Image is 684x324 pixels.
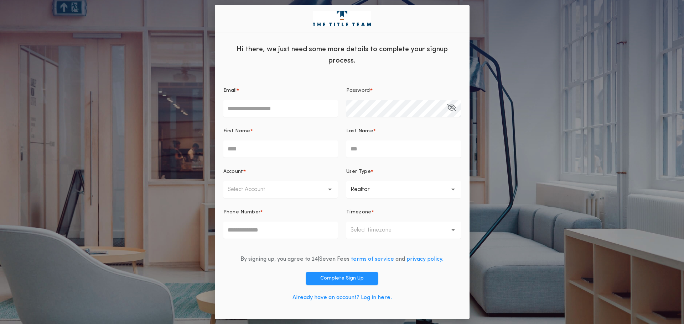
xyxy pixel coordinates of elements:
a: Already have an account? Log in here. [292,295,392,301]
button: Select Account [223,181,338,198]
button: Realtor [346,181,461,198]
p: Select timezone [351,226,403,234]
input: Password* [346,100,461,117]
p: Password [346,87,370,94]
p: Select Account [228,185,277,194]
img: logo [313,11,371,26]
p: Account [223,168,243,175]
input: Phone Number* [223,222,338,239]
p: Phone Number [223,209,261,216]
div: Hi there, we just need some more details to complete your signup process. [215,38,470,70]
p: User Type [346,168,371,175]
p: Realtor [351,185,381,194]
div: By signing up, you agree to 24|Seven Fees and [240,255,444,264]
p: First Name [223,128,250,135]
button: Complete Sign Up [306,272,378,285]
input: Last Name* [346,140,461,158]
p: Email [223,87,237,94]
p: Last Name [346,128,373,135]
button: Select timezone [346,222,461,239]
input: First Name* [223,140,338,158]
a: privacy policy. [406,256,444,262]
p: Timezone [346,209,372,216]
input: Email* [223,100,338,117]
a: terms of service [351,256,394,262]
button: Password* [447,100,456,117]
